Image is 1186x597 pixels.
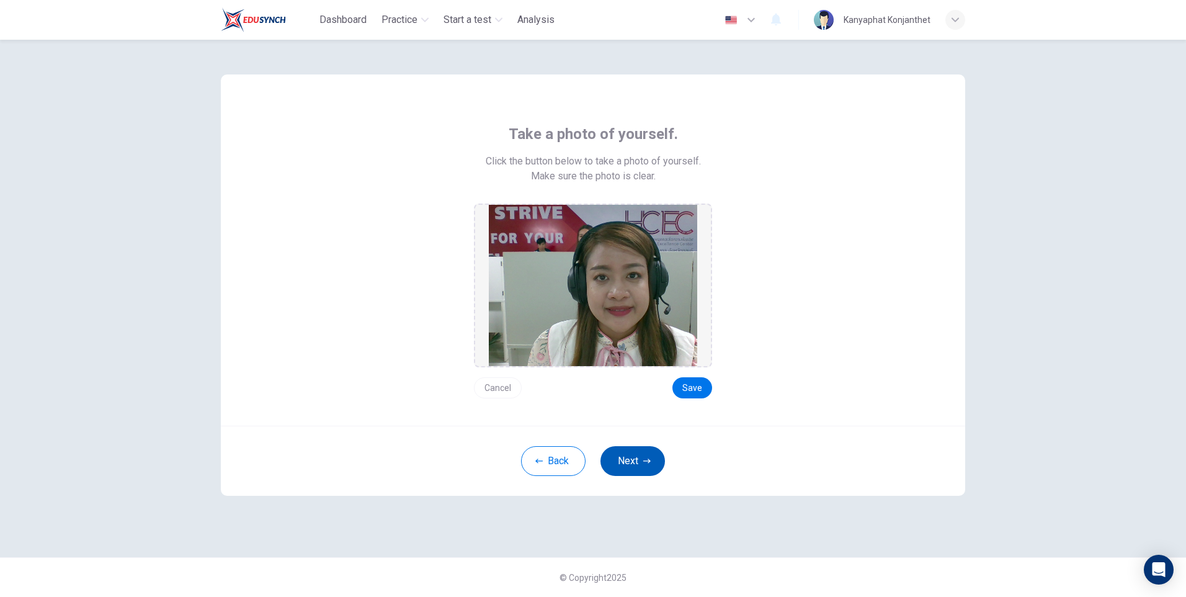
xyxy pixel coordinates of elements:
button: Analysis [512,9,560,31]
img: Profile picture [814,10,834,30]
button: Save [672,377,712,398]
span: Analysis [517,12,555,27]
span: Click the button below to take a photo of yourself. [486,154,701,169]
span: Dashboard [319,12,367,27]
span: © Copyright 2025 [560,573,626,583]
button: Practice [377,9,434,31]
button: Next [600,446,665,476]
div: Kanyaphat Konjanthet [844,12,930,27]
span: Practice [381,12,417,27]
span: Make sure the photo is clear. [531,169,656,184]
span: Start a test [444,12,491,27]
button: Cancel [474,377,522,398]
a: Train Test logo [221,7,314,32]
div: Open Intercom Messenger [1144,555,1174,585]
span: Take a photo of yourself. [509,124,678,144]
img: preview screemshot [489,205,697,366]
button: Dashboard [314,9,372,31]
button: Back [521,446,586,476]
img: Train Test logo [221,7,286,32]
button: Start a test [439,9,507,31]
img: en [723,16,739,25]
